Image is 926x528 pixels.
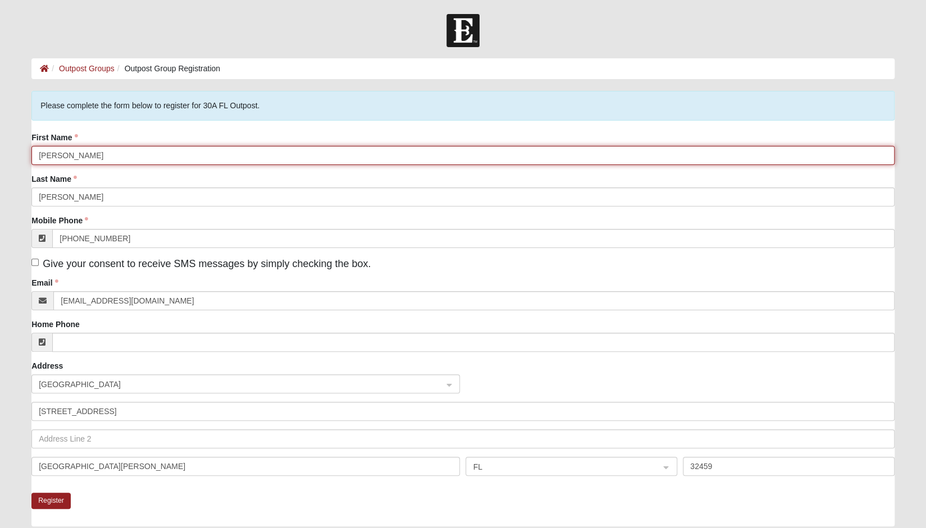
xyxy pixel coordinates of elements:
span: United States [39,378,432,391]
label: Email [31,277,58,288]
input: Zip [683,457,895,476]
li: Outpost Group Registration [115,63,220,75]
button: Register [31,493,71,509]
label: Address [31,360,63,371]
label: Last Name [31,173,77,185]
input: Give your consent to receive SMS messages by simply checking the box. [31,259,39,266]
img: Church of Eleven22 Logo [446,14,480,47]
span: FL [473,461,650,473]
input: Address Line 1 [31,402,895,421]
span: Give your consent to receive SMS messages by simply checking the box. [43,258,371,269]
label: Home Phone [31,319,80,330]
label: Mobile Phone [31,215,88,226]
div: Please complete the form below to register for 30A FL Outpost. [31,91,895,121]
input: Address Line 2 [31,429,895,448]
a: Outpost Groups [59,64,115,73]
label: First Name [31,132,77,143]
input: City [31,457,460,476]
